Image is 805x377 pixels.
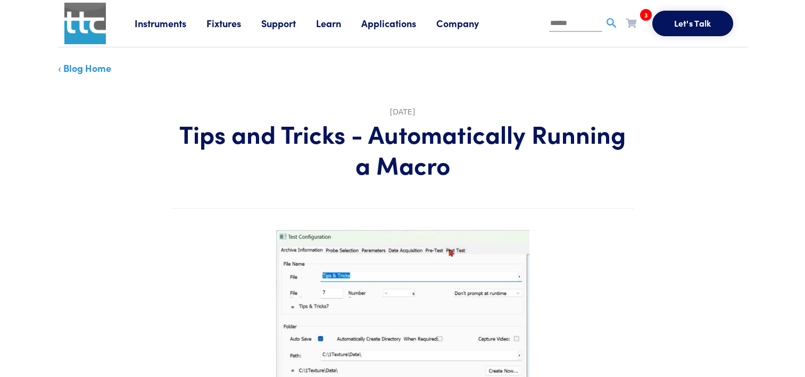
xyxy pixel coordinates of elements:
a: Learn [316,17,361,30]
span: 3 [640,9,652,21]
a: ‹ Blog Home [58,61,111,75]
img: ttc_logo_1x1_v1.0.png [64,3,106,44]
a: 3 [626,16,636,29]
a: Company [436,17,499,30]
a: Fixtures [206,17,261,30]
a: Instruments [135,17,206,30]
a: Support [261,17,316,30]
h1: Tips and Tricks - Automatically Running a Macro [171,118,634,179]
a: Applications [361,17,436,30]
time: [DATE] [390,108,415,116]
button: Let's Talk [652,11,733,36]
